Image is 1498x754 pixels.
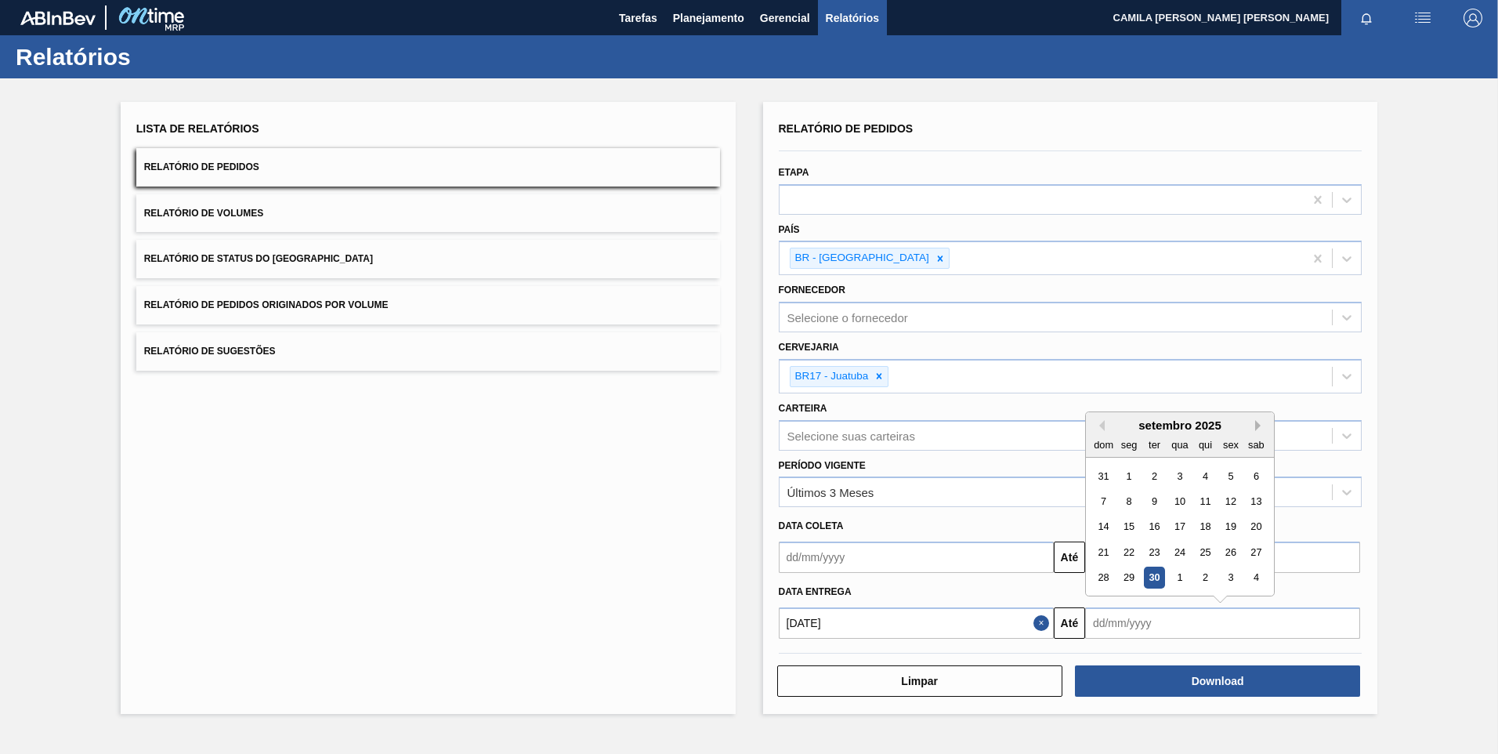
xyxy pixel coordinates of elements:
[1195,491,1216,512] div: Choose quinta-feira, 11 de setembro de 2025
[1413,9,1432,27] img: userActions
[779,460,866,471] label: Período Vigente
[1144,542,1165,563] div: Choose terça-feira, 23 de setembro de 2025
[787,311,908,324] div: Selecione o fornecedor
[1118,434,1139,455] div: seg
[1341,7,1391,29] button: Notificações
[1118,516,1139,537] div: Choose segunda-feira, 15 de setembro de 2025
[144,161,259,172] span: Relatório de Pedidos
[1075,665,1360,697] button: Download
[1144,491,1165,512] div: Choose terça-feira, 9 de setembro de 2025
[1033,607,1054,639] button: Close
[1169,516,1190,537] div: Choose quarta-feira, 17 de setembro de 2025
[1246,516,1267,537] div: Choose sábado, 20 de setembro de 2025
[1118,567,1139,588] div: Choose segunda-feira, 29 de setembro de 2025
[136,122,259,135] span: Lista de Relatórios
[779,285,845,295] label: Fornecedor
[136,194,720,233] button: Relatório de Volumes
[1220,465,1241,486] div: Choose sexta-feira, 5 de setembro de 2025
[1086,419,1274,432] div: setembro 2025
[1054,607,1085,639] button: Até
[619,9,657,27] span: Tarefas
[1195,516,1216,537] div: Choose quinta-feira, 18 de setembro de 2025
[1220,434,1241,455] div: sex
[1091,463,1268,590] div: month 2025-09
[1195,434,1216,455] div: qui
[1054,542,1085,573] button: Até
[1144,434,1165,455] div: ter
[1093,516,1114,537] div: Choose domingo, 14 de setembro de 2025
[1118,491,1139,512] div: Choose segunda-feira, 8 de setembro de 2025
[1246,542,1267,563] div: Choose sábado, 27 de setembro de 2025
[760,9,810,27] span: Gerencial
[779,586,852,597] span: Data entrega
[826,9,879,27] span: Relatórios
[1246,567,1267,588] div: Choose sábado, 4 de outubro de 2025
[1169,567,1190,588] div: Choose quarta-feira, 1 de outubro de 2025
[1118,542,1139,563] div: Choose segunda-feira, 22 de setembro de 2025
[779,520,844,531] span: Data coleta
[777,665,1062,697] button: Limpar
[673,9,744,27] span: Planejamento
[1246,465,1267,486] div: Choose sábado, 6 de setembro de 2025
[1246,491,1267,512] div: Choose sábado, 13 de setembro de 2025
[779,342,839,353] label: Cervejaria
[779,542,1054,573] input: dd/mm/yyyy
[779,167,809,178] label: Etapa
[136,240,720,278] button: Relatório de Status do [GEOGRAPHIC_DATA]
[1169,542,1190,563] div: Choose quarta-feira, 24 de setembro de 2025
[1144,567,1165,588] div: Choose terça-feira, 30 de setembro de 2025
[20,11,96,25] img: TNhmsLtSVTkK8tSr43FrP2fwEKptu5GPRR3wAAAABJRU5ErkJggg==
[1220,516,1241,537] div: Choose sexta-feira, 19 de setembro de 2025
[1094,420,1105,431] button: Previous Month
[144,208,263,219] span: Relatório de Volumes
[144,346,276,357] span: Relatório de Sugestões
[144,299,389,310] span: Relatório de Pedidos Originados por Volume
[1220,542,1241,563] div: Choose sexta-feira, 26 de setembro de 2025
[1220,567,1241,588] div: Choose sexta-feira, 3 de outubro de 2025
[1220,491,1241,512] div: Choose sexta-feira, 12 de setembro de 2025
[136,148,720,187] button: Relatório de Pedidos
[787,429,915,442] div: Selecione suas carteiras
[136,286,720,324] button: Relatório de Pedidos Originados por Volume
[16,48,294,66] h1: Relatórios
[1144,465,1165,486] div: Choose terça-feira, 2 de setembro de 2025
[1169,465,1190,486] div: Choose quarta-feira, 3 de setembro de 2025
[1195,567,1216,588] div: Choose quinta-feira, 2 de outubro de 2025
[1144,516,1165,537] div: Choose terça-feira, 16 de setembro de 2025
[779,607,1054,639] input: dd/mm/yyyy
[1093,542,1114,563] div: Choose domingo, 21 de setembro de 2025
[1093,491,1114,512] div: Choose domingo, 7 de setembro de 2025
[1169,434,1190,455] div: qua
[1195,542,1216,563] div: Choose quinta-feira, 25 de setembro de 2025
[779,224,800,235] label: País
[779,122,914,135] span: Relatório de Pedidos
[787,486,874,499] div: Últimos 3 Meses
[1195,465,1216,486] div: Choose quinta-feira, 4 de setembro de 2025
[1118,465,1139,486] div: Choose segunda-feira, 1 de setembro de 2025
[136,332,720,371] button: Relatório de Sugestões
[144,253,373,264] span: Relatório de Status do [GEOGRAPHIC_DATA]
[1085,607,1360,639] input: dd/mm/yyyy
[1093,465,1114,486] div: Choose domingo, 31 de agosto de 2025
[791,367,871,386] div: BR17 - Juatuba
[1464,9,1482,27] img: Logout
[1169,491,1190,512] div: Choose quarta-feira, 10 de setembro de 2025
[779,403,827,414] label: Carteira
[791,248,932,268] div: BR - [GEOGRAPHIC_DATA]
[1093,434,1114,455] div: dom
[1093,567,1114,588] div: Choose domingo, 28 de setembro de 2025
[1246,434,1267,455] div: sab
[1255,420,1266,431] button: Next Month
